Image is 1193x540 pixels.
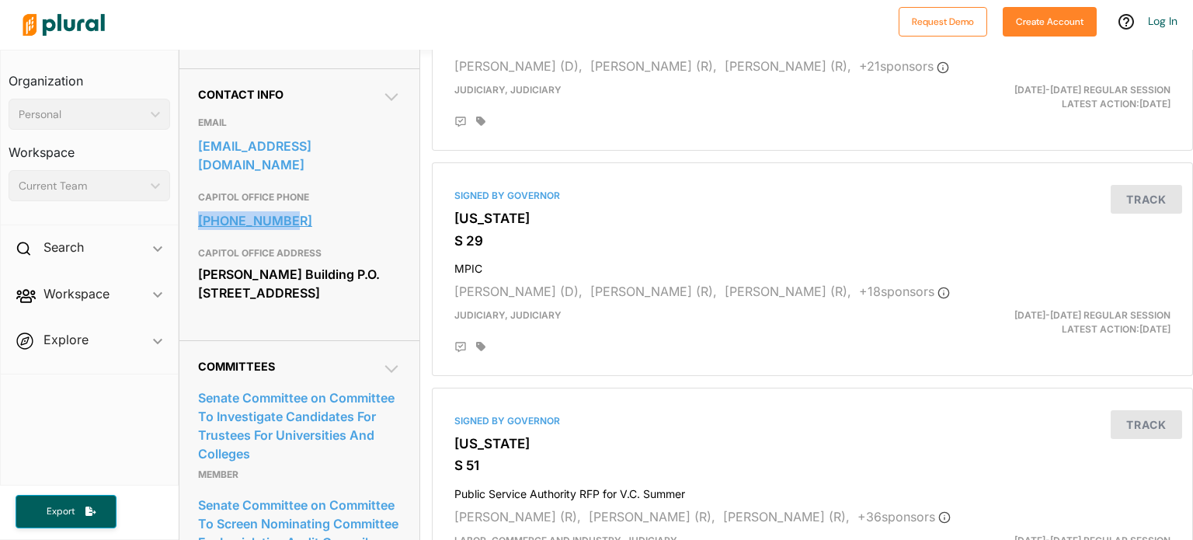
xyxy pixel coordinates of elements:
[198,113,402,132] h3: EMAIL
[1003,7,1097,37] button: Create Account
[454,309,562,321] span: Judiciary, Judiciary
[899,7,987,37] button: Request Demo
[454,255,1170,276] h4: MPIC
[198,209,402,232] a: [PHONE_NUMBER]
[454,458,1170,473] h3: S 51
[723,509,850,524] span: [PERSON_NAME] (R),
[454,211,1170,226] h3: [US_STATE]
[198,263,402,305] div: [PERSON_NAME] Building P.O. [STREET_ADDRESS]
[454,116,467,128] div: Add Position Statement
[589,509,715,524] span: [PERSON_NAME] (R),
[454,509,581,524] span: [PERSON_NAME] (R),
[198,360,275,373] span: Committees
[476,341,485,352] div: Add tags
[198,386,402,465] a: Senate Committee on Committee To Investigate Candidates For Trustees For Universities And Colleges
[454,233,1170,249] h3: S 29
[198,188,402,207] h3: CAPITOL OFFICE PHONE
[9,130,170,164] h3: Workspace
[899,12,987,29] a: Request Demo
[454,58,583,74] span: [PERSON_NAME] (D),
[936,308,1182,336] div: Latest Action: [DATE]
[1148,14,1177,28] a: Log In
[725,58,851,74] span: [PERSON_NAME] (R),
[454,189,1170,203] div: Signed by Governor
[9,58,170,92] h3: Organization
[590,58,717,74] span: [PERSON_NAME] (R),
[454,414,1170,428] div: Signed by Governor
[19,178,144,194] div: Current Team
[43,239,84,256] h2: Search
[936,83,1182,111] div: Latest Action: [DATE]
[857,509,951,524] span: + 36 sponsor s
[19,106,144,123] div: Personal
[725,284,851,299] span: [PERSON_NAME] (R),
[198,465,402,484] p: Member
[859,58,949,74] span: + 21 sponsor s
[454,84,562,96] span: Judiciary, Judiciary
[454,284,583,299] span: [PERSON_NAME] (D),
[198,244,402,263] h3: CAPITOL OFFICE ADDRESS
[1014,309,1170,321] span: [DATE]-[DATE] Regular Session
[1111,410,1182,439] button: Track
[590,284,717,299] span: [PERSON_NAME] (R),
[1003,12,1097,29] a: Create Account
[16,495,117,528] button: Export
[454,436,1170,451] h3: [US_STATE]
[198,134,402,176] a: [EMAIL_ADDRESS][DOMAIN_NAME]
[36,505,85,518] span: Export
[454,341,467,354] div: Add Position Statement
[476,116,485,127] div: Add tags
[859,284,950,299] span: + 18 sponsor s
[198,88,283,101] span: Contact Info
[1111,185,1182,214] button: Track
[454,480,1170,501] h4: Public Service Authority RFP for V.C. Summer
[1014,84,1170,96] span: [DATE]-[DATE] Regular Session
